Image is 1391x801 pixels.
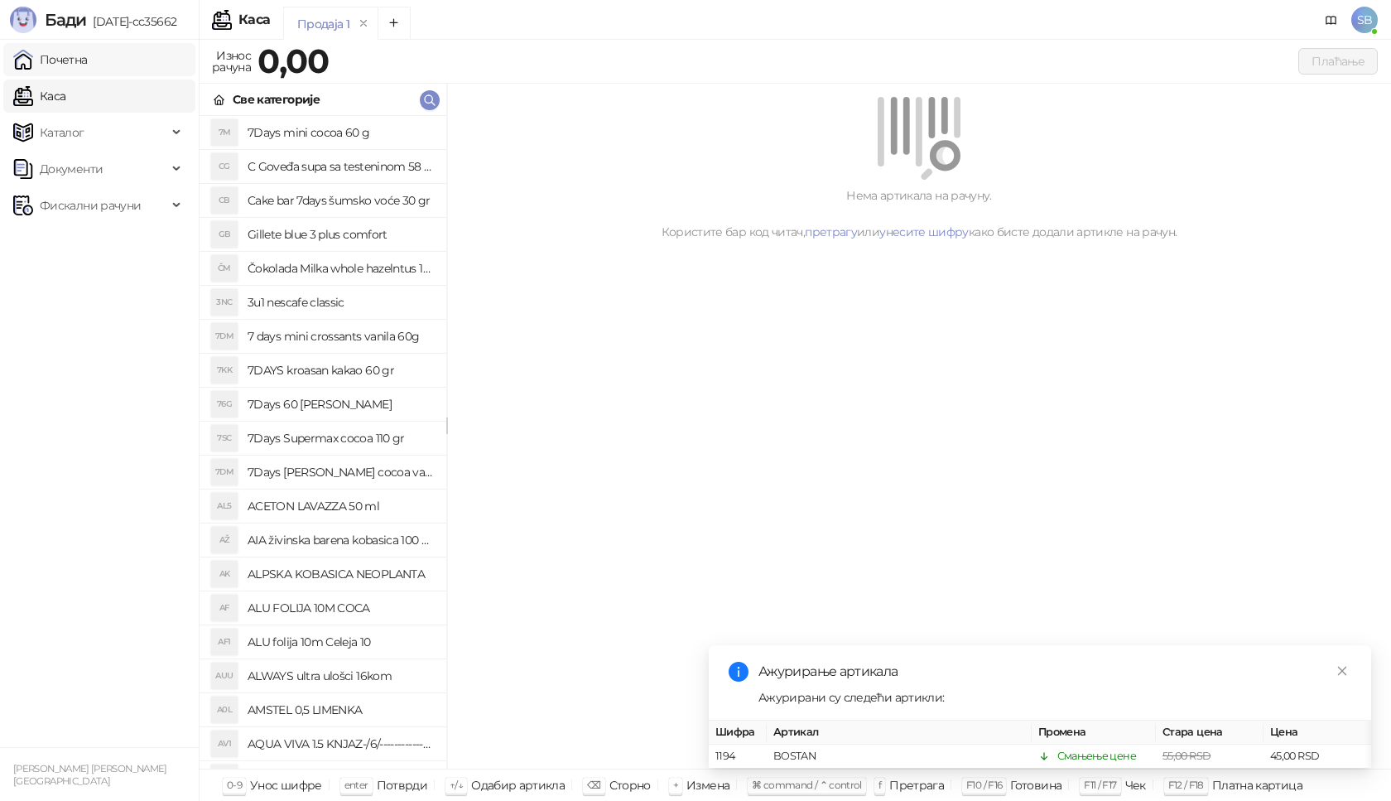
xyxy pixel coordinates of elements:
div: AF [211,595,238,621]
div: Чек [1125,774,1146,796]
div: 3NC [211,289,238,316]
h4: ALU folija 10m Celeja 10 [248,629,433,655]
h4: 7DAYS kroasan kakao 60 gr [248,357,433,384]
span: enter [344,779,368,791]
div: AUU [211,663,238,689]
td: 45,00 RSD [1263,745,1371,769]
div: GB [211,221,238,248]
span: Фискални рачуни [40,189,141,222]
div: CB [211,187,238,214]
div: AL5 [211,493,238,519]
div: Смањење цене [1057,748,1136,765]
div: 76G [211,391,238,417]
th: Промена [1032,721,1156,745]
button: Плаћање [1298,48,1378,75]
button: remove [353,17,374,31]
th: Шифра [709,721,767,745]
strong: 0,00 [258,41,329,81]
h4: 3u1 nescafe classic [248,289,433,316]
a: Close [1333,662,1351,680]
span: Каталог [40,116,84,149]
div: ČM [211,255,238,282]
span: [DATE]-cc35662 [86,14,176,29]
div: Све категорије [233,90,320,109]
a: претрагу [805,224,857,239]
a: Каса [13,80,65,113]
div: Продаја 1 [297,15,349,33]
div: AF1 [211,629,238,655]
div: CG [211,153,238,180]
div: AK [211,561,238,587]
img: Logo [10,7,36,33]
div: 7SC [211,425,238,451]
div: Платна картица [1212,774,1302,796]
span: F10 / F16 [966,779,1002,791]
h4: ALPSKA KOBASICA NEOPLANTA [248,561,433,587]
div: Потврди [377,774,428,796]
th: Артикал [767,721,1032,745]
div: grid [200,116,446,769]
td: 1194 [709,745,767,769]
div: Претрага [889,774,944,796]
div: Измена [686,774,729,796]
div: Ажурирање артикала [758,662,1351,682]
span: f [878,779,881,791]
span: SB [1351,7,1378,33]
div: Готовина [1010,774,1061,796]
th: Стара цена [1156,721,1263,745]
span: ⌘ command / ⌃ control [752,779,862,791]
a: унесите шифру [879,224,969,239]
div: AŽ [211,527,238,553]
h4: AIA živinska barena kobasica 100 gr [248,527,433,553]
h4: Gillete blue 3 plus comfort [248,221,433,248]
div: 7DM [211,459,238,485]
h4: ALWAYS ultra ulošci 16kom [248,663,433,689]
h4: AMSTEL 0,5 LIMENKA [248,697,433,723]
h4: AQUA VIVA REBOOT 0.75L-/12/-- [248,765,433,791]
th: Цена [1263,721,1371,745]
h4: 7Days 60 [PERSON_NAME] [248,391,433,417]
td: BOSTAN [767,745,1032,769]
span: F11 / F17 [1084,779,1116,791]
h4: 7 days mini crossants vanila 60g [248,323,433,350]
span: F12 / F18 [1168,779,1204,791]
h4: AQUA VIVA 1.5 KNJAZ-/6/----------------- [248,731,433,757]
div: Нема артикала на рачуну. Користите бар код читач, или како бисте додали артикле на рачун. [467,186,1371,241]
span: close [1336,665,1348,677]
small: [PERSON_NAME] [PERSON_NAME] [GEOGRAPHIC_DATA] [13,763,167,787]
h4: ACETON LAVAZZA 50 ml [248,493,433,519]
div: 7DM [211,323,238,350]
div: Одабир артикла [471,774,565,796]
div: A0L [211,697,238,723]
a: Документација [1318,7,1345,33]
h4: Cake bar 7days šumsko voće 30 gr [248,187,433,214]
span: ↑/↓ [450,779,463,791]
div: Каса [238,13,270,27]
div: Ажурирани су следећи артикли: [758,688,1351,707]
div: AV1 [211,731,238,757]
h4: ALU FOLIJA 10M COCA [248,595,433,621]
span: ⌫ [587,779,600,791]
div: Унос шифре [250,774,322,796]
button: Add tab [378,7,411,40]
h4: Čokolada Milka whole hazelntus 100 gr [248,255,433,282]
div: Износ рачуна [209,45,254,78]
div: Сторно [609,774,651,796]
span: + [673,779,678,791]
div: 7KK [211,357,238,384]
span: 0-9 [227,779,242,791]
div: 7M [211,119,238,146]
span: Бади [45,10,86,30]
div: AVR [211,765,238,791]
span: info-circle [729,662,748,682]
span: 55,00 RSD [1162,750,1211,762]
h4: 7Days Supermax cocoa 110 gr [248,425,433,451]
a: Почетна [13,43,88,76]
h4: 7Days [PERSON_NAME] cocoa vanila 80 gr [248,459,433,485]
span: Документи [40,152,103,186]
h4: C Goveđa supa sa testeninom 58 grama [248,153,433,180]
h4: 7Days mini cocoa 60 g [248,119,433,146]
